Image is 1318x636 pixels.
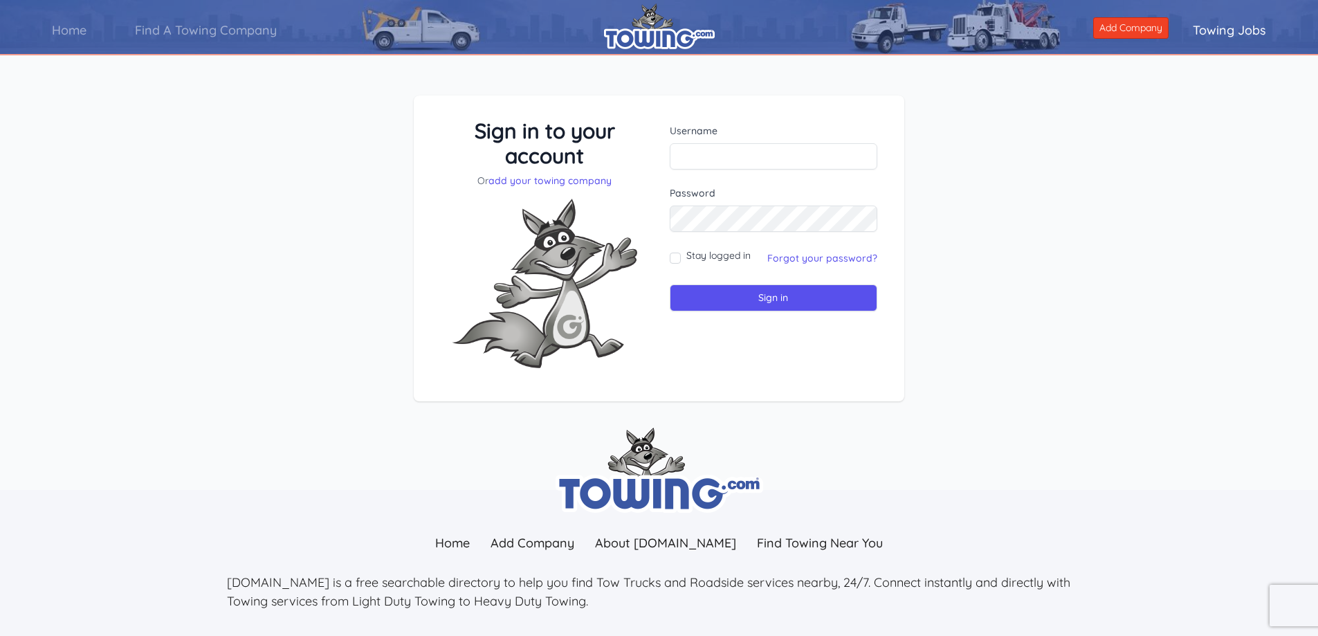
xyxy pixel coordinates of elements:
label: Stay logged in [686,248,751,262]
img: towing [556,428,763,513]
img: Fox-Excited.png [441,188,648,379]
a: Find A Towing Company [111,10,301,50]
a: Add Company [480,528,585,558]
a: Home [28,10,111,50]
p: [DOMAIN_NAME] is a free searchable directory to help you find Tow Trucks and Roadside services ne... [227,573,1092,610]
a: Add Company [1093,17,1169,39]
a: Towing Jobs [1169,10,1290,50]
input: Sign in [670,284,878,311]
h3: Sign in to your account [441,118,649,168]
a: Find Towing Near You [747,528,893,558]
img: logo.png [604,3,715,49]
p: Or [441,174,649,188]
a: Forgot your password? [767,252,877,264]
label: Username [670,124,878,138]
a: add your towing company [488,174,612,187]
a: About [DOMAIN_NAME] [585,528,747,558]
label: Password [670,186,878,200]
a: Home [425,528,480,558]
